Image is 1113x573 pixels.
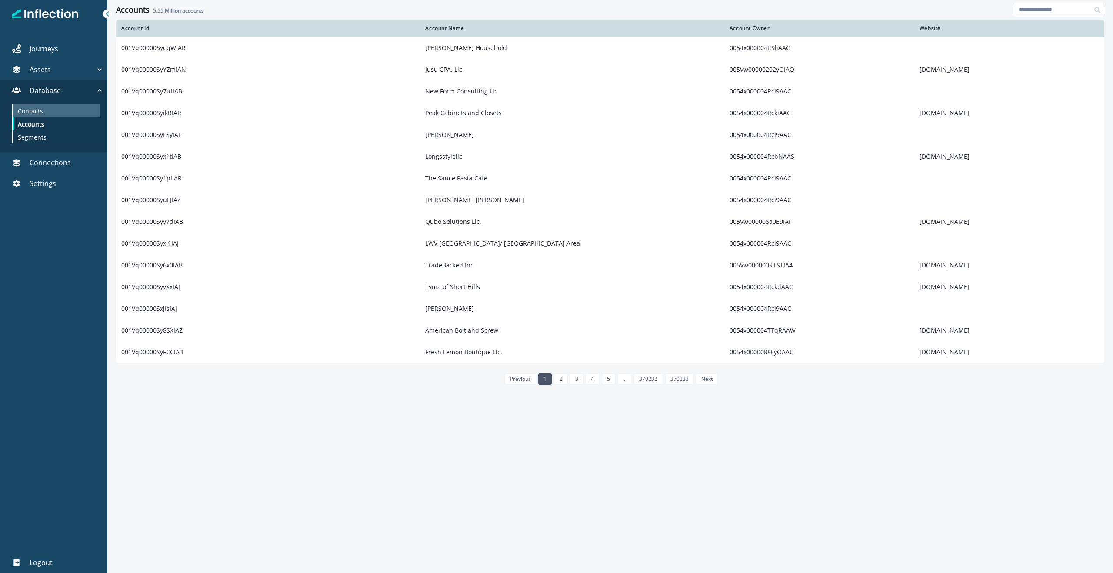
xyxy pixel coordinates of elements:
[586,373,599,385] a: Page 4
[914,320,1104,341] td: [DOMAIN_NAME]
[724,146,914,167] td: 0054x000004RcbNAAS
[914,59,1104,80] td: [DOMAIN_NAME]
[420,59,724,80] td: Jusu CPA, Llc.
[724,124,914,146] td: 0054x000004Rci9AAC
[503,373,718,385] ul: Pagination
[420,341,724,363] td: Fresh Lemon Boutique Llc.
[116,167,1104,189] a: 001Vq00000Sy1pIIARThe Sauce Pasta Cafe0054x000004Rci9AAC
[730,25,909,32] div: Account Owner
[724,341,914,363] td: 0054x0000088LyQAAU
[116,167,420,189] td: 001Vq00000Sy1pIIAR
[420,37,724,59] td: [PERSON_NAME] Household
[554,373,567,385] a: Page 2
[18,133,47,142] p: Segments
[914,211,1104,233] td: [DOMAIN_NAME]
[425,25,719,32] div: Account Name
[420,167,724,189] td: The Sauce Pasta Cafe
[116,189,1104,211] a: 001Vq00000SyuFJIAZ[PERSON_NAME] [PERSON_NAME]0054x000004Rci9AAC
[724,276,914,298] td: 0054x000004RckdAAC
[116,80,420,102] td: 001Vq00000Sy7ufIAB
[724,211,914,233] td: 005Vw000006a0E9IAI
[116,276,1104,298] a: 001Vq00000SyvXxIAJTsma of Short Hills0054x000004RckdAAC[DOMAIN_NAME]
[420,102,724,124] td: Peak Cabinets and Closets
[617,373,632,385] a: Jump forward
[634,373,663,385] a: Page 370232
[116,102,1104,124] a: 001Vq00000SyikRIARPeak Cabinets and Closets0054x000004RckiAAC[DOMAIN_NAME]
[116,146,1104,167] a: 001Vq00000Syx1tIABLongsstylellc0054x000004RcbNAAS[DOMAIN_NAME]
[420,211,724,233] td: Qubo Solutions Llc.
[116,211,420,233] td: 001Vq00000Syy7dIAB
[420,320,724,341] td: American Bolt and Screw
[116,298,420,320] td: 001Vq00000SxjIsIAJ
[420,276,724,298] td: Tsma of Short Hills
[116,320,1104,341] a: 001Vq00000Sy8SXIAZAmerican Bolt and Screw0054x000004TTqRAAW[DOMAIN_NAME]
[30,157,71,168] p: Connections
[724,37,914,59] td: 0054x000004RSliAAG
[914,276,1104,298] td: [DOMAIN_NAME]
[724,167,914,189] td: 0054x000004Rci9AAC
[30,43,58,54] p: Journeys
[116,341,420,363] td: 001Vq00000SyFCCIA3
[116,211,1104,233] a: 001Vq00000Syy7dIABQubo Solutions Llc.005Vw000006a0E9IAI[DOMAIN_NAME]
[420,254,724,276] td: TradeBacked Inc
[116,146,420,167] td: 001Vq00000Syx1tIAB
[602,373,615,385] a: Page 5
[13,104,100,117] a: Contacts
[116,59,1104,80] a: 001Vq00000SyYZmIANJusu CPA, Llc.005Vw00000202yOIAQ[DOMAIN_NAME]
[116,233,420,254] td: 001Vq00000SyxI1IAJ
[12,8,79,20] img: Inflection
[116,254,1104,276] a: 001Vq00000Sy6x0IABTradeBacked Inc005Vw000000KTSTIA4[DOMAIN_NAME]
[30,85,61,96] p: Database
[116,341,1104,363] a: 001Vq00000SyFCCIA3Fresh Lemon Boutique Llc.0054x0000088LyQAAU[DOMAIN_NAME]
[420,233,724,254] td: LWV [GEOGRAPHIC_DATA]/ [GEOGRAPHIC_DATA] Area
[665,373,694,385] a: Page 370233
[116,276,420,298] td: 001Vq00000SyvXxIAJ
[116,102,420,124] td: 001Vq00000SyikRIAR
[570,373,583,385] a: Page 3
[538,373,552,385] a: Page 1 is your current page
[724,102,914,124] td: 0054x000004RckiAAC
[30,178,56,189] p: Settings
[724,233,914,254] td: 0054x000004Rci9AAC
[724,59,914,80] td: 005Vw00000202yOIAQ
[420,146,724,167] td: Longsstylellc
[724,189,914,211] td: 0054x000004Rci9AAC
[121,25,415,32] div: Account Id
[920,25,1099,32] div: Website
[116,124,420,146] td: 001Vq00000SyF8yIAF
[116,320,420,341] td: 001Vq00000Sy8SXIAZ
[696,373,718,385] a: Next page
[420,298,724,320] td: [PERSON_NAME]
[724,298,914,320] td: 0054x000004Rci9AAC
[914,146,1104,167] td: [DOMAIN_NAME]
[18,107,43,116] p: Contacts
[914,341,1104,363] td: [DOMAIN_NAME]
[116,80,1104,102] a: 001Vq00000Sy7ufIABNew Form Consulting Llc0054x000004Rci9AAC
[13,130,100,143] a: Segments
[116,37,1104,59] a: 001Vq00000SyeqWIAR[PERSON_NAME] Household0054x000004RSliAAG
[116,37,420,59] td: 001Vq00000SyeqWIAR
[420,124,724,146] td: [PERSON_NAME]
[116,189,420,211] td: 001Vq00000SyuFJIAZ
[30,64,51,75] p: Assets
[914,102,1104,124] td: [DOMAIN_NAME]
[116,233,1104,254] a: 001Vq00000SyxI1IAJLWV [GEOGRAPHIC_DATA]/ [GEOGRAPHIC_DATA] Area0054x000004Rci9AAC
[420,80,724,102] td: New Form Consulting Llc
[116,254,420,276] td: 001Vq00000Sy6x0IAB
[420,189,724,211] td: [PERSON_NAME] [PERSON_NAME]
[724,80,914,102] td: 0054x000004Rci9AAC
[724,254,914,276] td: 005Vw000000KTSTIA4
[30,557,53,568] p: Logout
[914,254,1104,276] td: [DOMAIN_NAME]
[724,320,914,341] td: 0054x000004TTqRAAW
[18,120,44,129] p: Accounts
[13,117,100,130] a: Accounts
[153,8,204,14] h2: accounts
[116,124,1104,146] a: 001Vq00000SyF8yIAF[PERSON_NAME]0054x000004Rci9AAC
[116,59,420,80] td: 001Vq00000SyYZmIAN
[116,298,1104,320] a: 001Vq00000SxjIsIAJ[PERSON_NAME]0054x000004Rci9AAC
[116,5,150,15] h1: Accounts
[153,7,181,14] span: 5.55 Million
